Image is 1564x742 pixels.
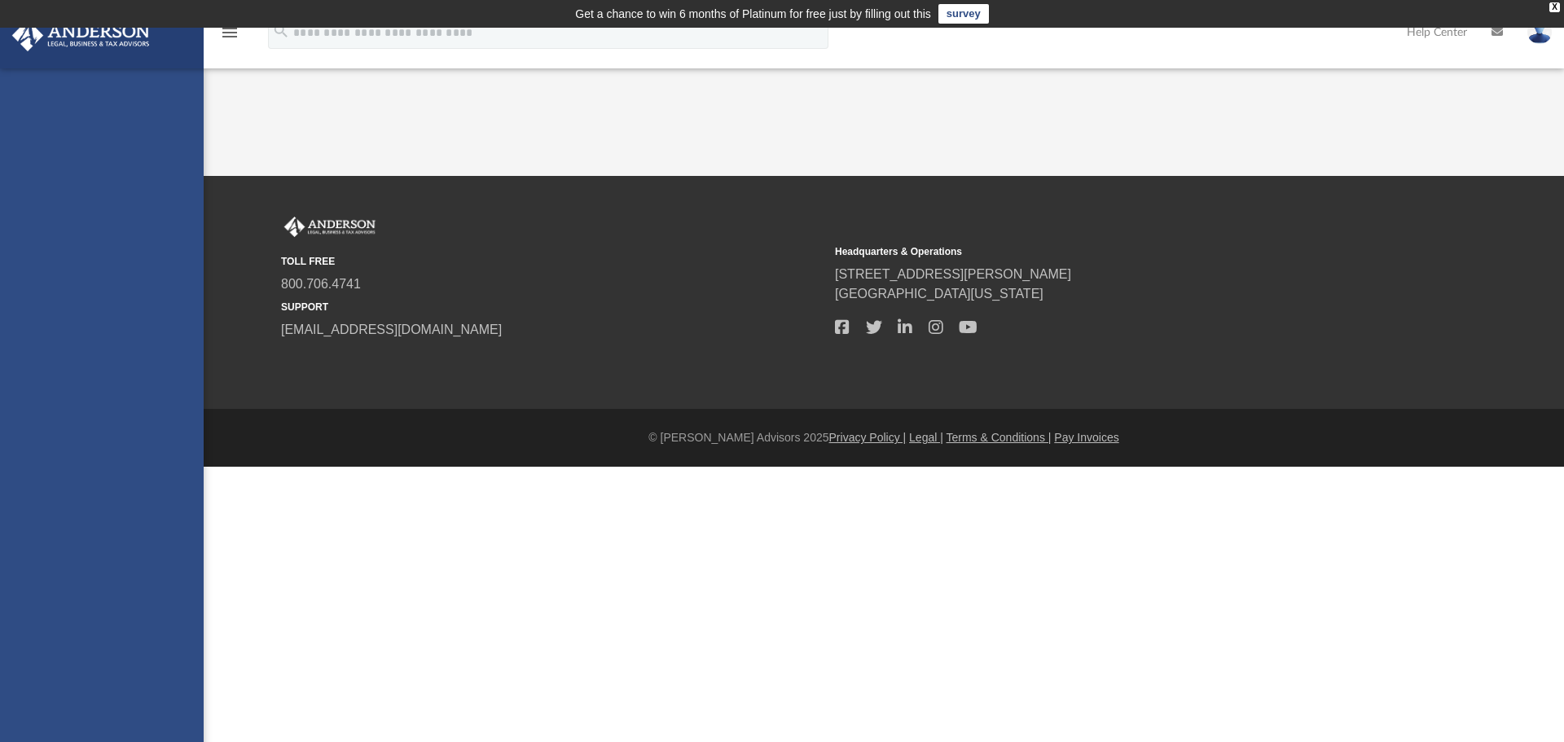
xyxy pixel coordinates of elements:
a: survey [938,4,989,24]
a: Pay Invoices [1054,431,1118,444]
img: User Pic [1527,20,1552,44]
a: [GEOGRAPHIC_DATA][US_STATE] [835,287,1043,301]
div: close [1549,2,1560,12]
a: [STREET_ADDRESS][PERSON_NAME] [835,267,1071,281]
a: Legal | [909,431,943,444]
small: Headquarters & Operations [835,244,1377,259]
img: Anderson Advisors Platinum Portal [281,217,379,238]
a: Privacy Policy | [829,431,907,444]
i: menu [220,23,239,42]
a: 800.706.4741 [281,277,361,291]
div: Get a chance to win 6 months of Platinum for free just by filling out this [575,4,931,24]
div: © [PERSON_NAME] Advisors 2025 [204,429,1564,446]
img: Anderson Advisors Platinum Portal [7,20,155,51]
a: Terms & Conditions | [947,431,1052,444]
small: SUPPORT [281,300,824,314]
a: menu [220,31,239,42]
i: search [272,22,290,40]
small: TOLL FREE [281,254,824,269]
a: [EMAIL_ADDRESS][DOMAIN_NAME] [281,323,502,336]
